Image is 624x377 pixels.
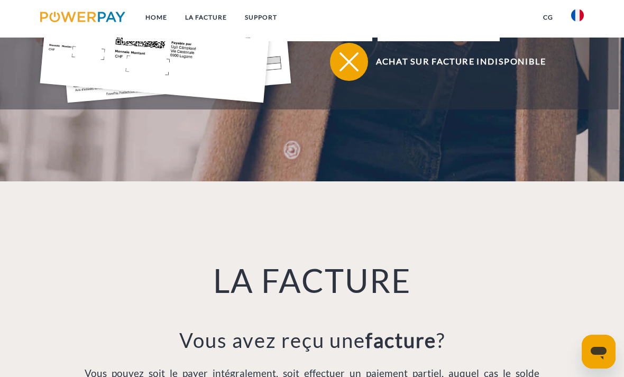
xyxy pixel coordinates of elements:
[71,261,553,301] h1: LA FACTURE
[330,43,577,81] button: Achat sur facture indisponible
[316,41,591,83] a: Achat sur facture indisponible
[40,12,125,22] img: logo-powerpay.svg
[136,8,176,27] a: Home
[365,328,436,352] b: facture
[582,335,616,369] iframe: Bouton de lancement de la fenêtre de messagerie
[337,50,361,74] img: qb_close.svg
[571,9,584,22] img: fr
[534,8,562,27] a: CG
[236,8,286,27] a: Support
[71,328,553,353] h3: Vous avez reçu une ?
[344,43,577,81] span: Achat sur facture indisponible
[176,8,236,27] a: LA FACTURE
